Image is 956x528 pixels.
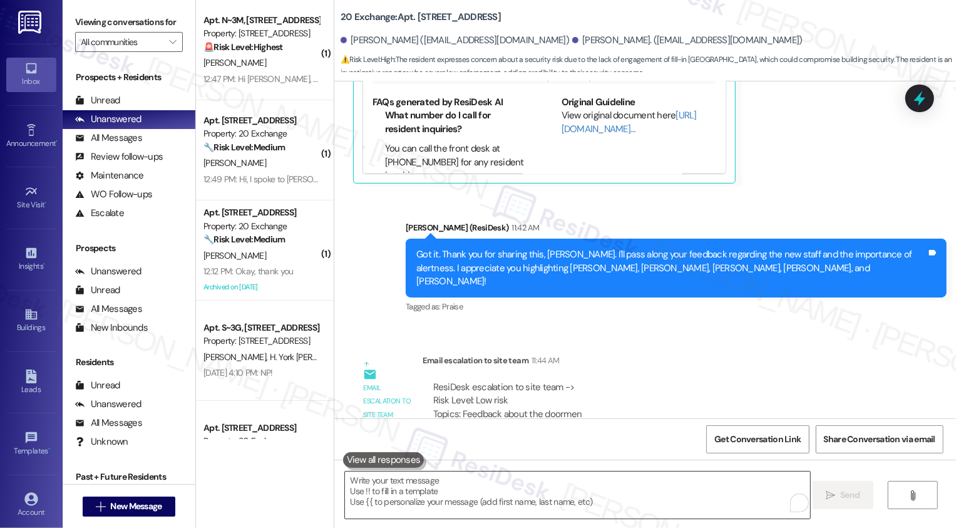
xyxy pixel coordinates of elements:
a: [URL][DOMAIN_NAME]… [562,109,697,135]
div: Email escalation to site team [423,354,894,371]
a: Site Visit • [6,181,56,215]
div: Unknown [75,435,128,448]
div: Residents [63,356,195,369]
a: Account [6,489,56,522]
b: 20 Exchange: Apt. [STREET_ADDRESS] [341,11,501,24]
span: Praise [442,301,463,312]
div: Unanswered [75,113,141,126]
i:  [96,502,105,512]
div: Unanswered [75,265,141,278]
div: Apt. [STREET_ADDRESS] [203,206,319,219]
span: • [48,445,50,453]
div: Property: [STREET_ADDRESS] [203,334,319,348]
div: 12:49 PM: Hi, I spoke to [PERSON_NAME] about the knocks on the wall. She asked me to send an e-mail [203,173,577,185]
div: Apt. N~3M, [STREET_ADDRESS] [203,14,319,27]
span: : The resident expresses concern about a security risk due to the lack of engagement of fill-in [... [341,53,956,80]
span: [PERSON_NAME] [203,250,266,261]
div: Unread [75,94,120,107]
b: FAQs generated by ResiDesk AI [373,96,503,108]
i:  [169,37,176,47]
div: 12:47 PM: Hi [PERSON_NAME], the team has been great. Just to check, is there a move out form I mu... [203,73,585,85]
div: [PERSON_NAME] (ResiDesk) [406,221,947,239]
div: Past + Future Residents [63,470,195,484]
i:  [826,490,835,500]
div: WO Follow-ups [75,188,152,201]
a: Insights • [6,242,56,276]
a: Templates • [6,427,56,461]
li: You can call the front desk at [PHONE_NUMBER] for any resident inquiries. [385,142,527,182]
a: Leads [6,366,56,400]
div: Apt. [STREET_ADDRESS] [203,422,319,435]
span: • [45,199,47,207]
div: Review follow-ups [75,150,163,163]
div: Property: 20 Exchange [203,127,319,140]
div: Archived on [DATE] [202,279,321,295]
div: Prospects [63,242,195,255]
span: Send [840,489,860,502]
span: Get Conversation Link [714,433,801,446]
strong: 🚨 Risk Level: Highest [203,41,283,53]
div: Unanswered [75,398,141,411]
div: Apt. S~3G, [STREET_ADDRESS] [203,321,319,334]
div: Property: 20 Exchange [203,220,319,233]
div: Prospects + Residents [63,71,195,84]
strong: 🔧 Risk Level: Medium [203,234,285,245]
label: Viewing conversations for [75,13,183,32]
div: All Messages [75,417,142,430]
div: New Inbounds [75,321,148,334]
div: Property: 20 Exchange [203,435,319,448]
div: Unread [75,379,120,392]
div: [PERSON_NAME]. ([EMAIL_ADDRESS][DOMAIN_NAME]) [572,34,803,47]
span: New Message [110,500,162,513]
div: All Messages [75,132,142,145]
span: [PERSON_NAME] [203,57,266,68]
input: All communities [81,32,163,52]
span: Share Conversation via email [824,433,935,446]
button: Send [813,481,873,509]
button: Share Conversation via email [816,425,943,453]
span: H. York [PERSON_NAME] [269,351,362,363]
div: View original document here [562,109,716,136]
strong: ⚠️ Risk Level: High [341,54,394,65]
span: [PERSON_NAME] [203,351,270,363]
div: Unread [75,284,120,297]
div: Tagged as: [406,298,947,316]
i:  [908,490,917,500]
div: Property: [STREET_ADDRESS] [203,27,319,40]
div: Apt. [STREET_ADDRESS] [203,114,319,127]
textarea: To enrich screen reader interactions, please activate Accessibility in Grammarly extension settings [345,472,810,519]
span: • [56,137,58,146]
div: 11:44 AM [528,354,560,367]
div: Maintenance [75,169,144,182]
span: [PERSON_NAME] [203,157,266,168]
div: 11:42 AM [509,221,540,234]
a: Buildings [6,304,56,338]
div: [DATE] 4:10 PM: NP! [203,367,273,378]
img: ResiDesk Logo [18,11,44,34]
div: ResiDesk escalation to site team -> Risk Level: Low risk Topics: Feedback about the doormen Escal... [433,381,883,435]
li: What number do I call for resident inquiries? [385,109,527,136]
button: New Message [83,497,175,517]
span: • [43,260,45,269]
div: 12:12 PM: Okay, thank you [203,266,294,277]
button: Get Conversation Link [706,425,809,453]
div: All Messages [75,303,142,316]
a: Inbox [6,58,56,91]
b: Original Guideline [562,96,635,108]
div: [PERSON_NAME] ([EMAIL_ADDRESS][DOMAIN_NAME]) [341,34,569,47]
div: Email escalation to site team [363,381,412,422]
div: Got it. Thank you for sharing this, [PERSON_NAME]. I'll pass along your feedback regarding the ne... [416,248,927,288]
div: Escalate [75,207,124,220]
strong: 🔧 Risk Level: Medium [203,142,285,153]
